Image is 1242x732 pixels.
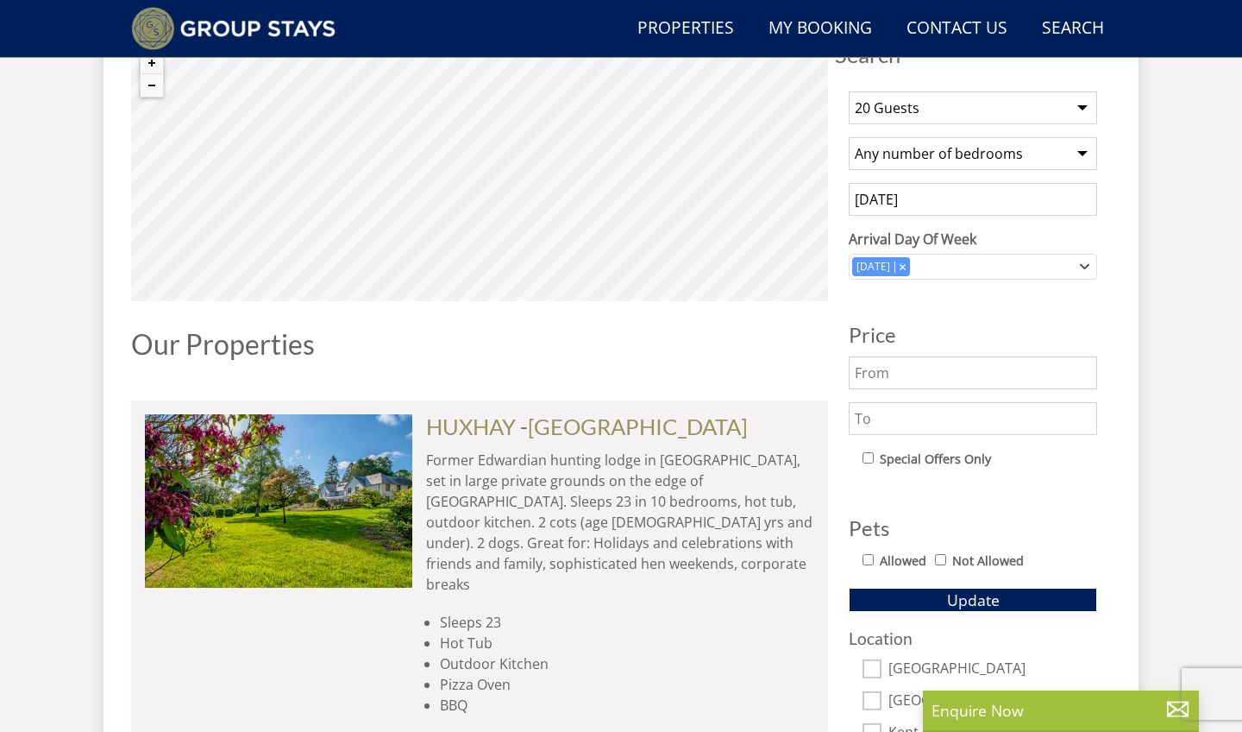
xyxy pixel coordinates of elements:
canvas: Map [131,42,828,301]
h3: Pets [849,517,1097,540]
li: Sleeps 23 [440,612,814,633]
p: Former Edwardian hunting lodge in [GEOGRAPHIC_DATA], set in large private grounds on the edge of ... [426,450,814,595]
span: Update [947,590,1000,610]
span: Search [835,42,1111,66]
button: Zoom out [141,74,163,97]
button: Zoom in [141,52,163,74]
input: Arrival Date [849,183,1097,216]
div: Combobox [849,254,1097,280]
a: Search [1035,9,1111,48]
li: Pizza Oven [440,674,814,695]
a: Contact Us [900,9,1014,48]
a: My Booking [762,9,879,48]
a: Properties [630,9,741,48]
a: [GEOGRAPHIC_DATA] [528,413,748,439]
input: To [849,402,1097,435]
label: [GEOGRAPHIC_DATA] [888,660,1097,679]
li: Outdoor Kitchen [440,653,814,674]
label: Allowed [880,552,926,571]
label: Special Offers Only [880,450,991,469]
label: Not Allowed [952,552,1024,571]
h1: Our Properties [131,329,828,359]
img: open-uri20250821-22-lp45q7.original. [145,414,412,587]
li: BBQ [440,695,814,716]
li: Hot Tub [440,633,814,653]
label: [GEOGRAPHIC_DATA] [888,692,1097,711]
h3: Price [849,324,1097,346]
label: Arrival Day Of Week [849,229,1097,249]
h3: Location [849,629,1097,647]
div: [DATE] [852,259,894,274]
button: Update [849,588,1097,612]
a: HUXHAY [426,413,516,439]
input: From [849,357,1097,389]
p: Enquire Now [931,699,1190,722]
span: - [520,413,748,439]
img: Group Stays [131,7,336,50]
